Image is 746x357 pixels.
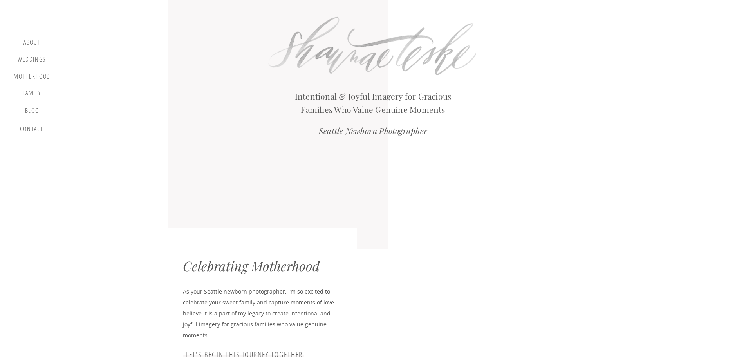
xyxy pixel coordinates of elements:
[183,258,340,281] div: Celebrating Motherhood
[20,39,43,48] a: about
[319,125,427,136] i: Seattle Newborn Photographer
[17,56,47,65] a: Weddings
[20,107,43,118] a: blog
[18,125,45,136] a: contact
[183,286,341,332] p: As your Seattle newborn photographer, I’m so excited to celebrate your sweet family and capture m...
[14,73,51,82] a: motherhood
[17,89,47,100] a: Family
[286,90,460,115] h2: Intentional & Joyful Imagery for Gracious Families Who Value Genuine Moments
